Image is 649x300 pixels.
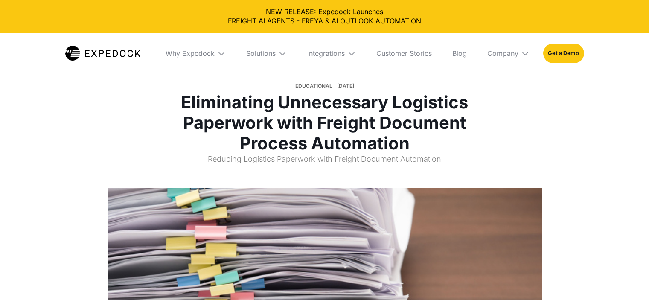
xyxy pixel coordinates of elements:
[166,92,483,154] h1: Eliminating Unnecessary Logistics Paperwork with Freight Document Process Automation
[445,33,474,74] a: Blog
[166,49,215,58] div: Why Expedock
[7,16,642,26] a: FREIGHT AI AGENTS - FREYA & AI OUTLOOK AUTOMATION
[159,33,233,74] div: Why Expedock
[7,7,642,26] div: NEW RELEASE: Expedock Launches
[543,44,584,63] a: Get a Demo
[487,49,518,58] div: Company
[246,49,276,58] div: Solutions
[295,80,332,92] div: Educational
[370,33,439,74] a: Customer Stories
[166,154,483,171] p: Reducing Logistics Paperwork with Freight Document Automation
[239,33,294,74] div: Solutions
[307,49,345,58] div: Integrations
[337,80,354,92] div: [DATE]
[480,33,536,74] div: Company
[300,33,363,74] div: Integrations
